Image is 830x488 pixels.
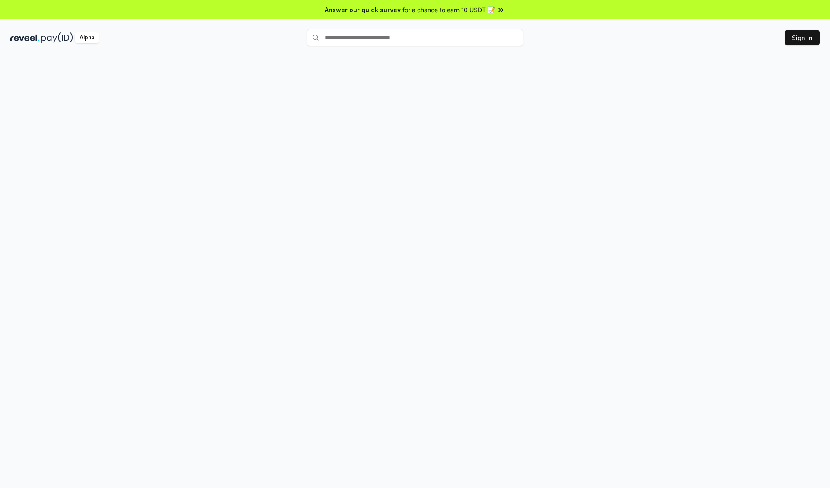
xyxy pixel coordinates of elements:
img: reveel_dark [10,32,39,43]
span: for a chance to earn 10 USDT 📝 [402,5,495,14]
button: Sign In [785,30,820,45]
img: pay_id [41,32,73,43]
div: Alpha [75,32,99,43]
span: Answer our quick survey [325,5,401,14]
